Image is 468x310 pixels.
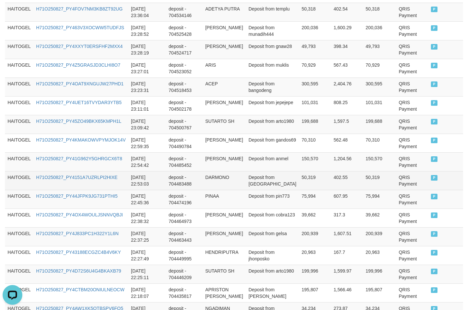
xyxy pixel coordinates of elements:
td: 1,607.51 [331,227,363,246]
span: PAID [431,269,437,274]
td: HAITOGEL [5,77,33,96]
a: H71O250827_PY4D72S6U4G4BKAXB79 [36,268,121,274]
td: 2,404.76 [331,77,363,96]
td: 200,036 [363,21,396,40]
td: HAITOGEL [5,115,33,134]
td: DARMONO [202,171,246,190]
td: 195,807 [299,283,331,302]
td: 199,996 [299,265,331,283]
td: Deposit from gelsa [246,227,299,246]
td: deposit - 704502178 [166,96,203,115]
a: H71O250827_PY4CTBM20ONIULNEOCW [36,287,124,292]
td: [DATE] 23:09:42 [128,115,166,134]
td: HAITOGEL [5,3,33,21]
td: HAITOGEL [5,21,33,40]
td: 50,318 [299,3,331,21]
td: deposit - 704525428 [166,21,203,40]
td: HENDRIPUTRA [202,246,246,265]
a: H71O250827_PY4UET16TVYDAR3YTB5 [36,100,122,105]
td: 567.43 [331,59,363,77]
td: HAITOGEL [5,265,33,283]
td: 150,570 [363,152,396,171]
td: 75,994 [299,190,331,209]
td: HAITOGEL [5,171,33,190]
td: 70,310 [363,134,396,152]
td: HAITOGEL [5,152,33,171]
td: [PERSON_NAME] [202,96,246,115]
td: Deposit from pin773 [246,190,299,209]
a: H71O250827_PY4J833PC1H322Y1L6N [36,231,118,236]
td: [PERSON_NAME] [202,40,246,59]
td: 317.3 [331,209,363,227]
td: Deposit from bangodeng [246,77,299,96]
td: QRIS Payment [396,227,428,246]
td: HAITOGEL [5,40,33,59]
td: HAITOGEL [5,59,33,77]
td: deposit - 704534146 [166,3,203,21]
a: H71O250827_PY4OX4WOULJSNNVQBJI [36,212,123,217]
td: QRIS Payment [396,265,428,283]
td: 300,595 [363,77,396,96]
td: QRIS Payment [396,209,428,227]
td: APRISTON [PERSON_NAME] [202,283,246,302]
td: Deposit from [PERSON_NAME] [246,283,299,302]
td: ADETYA PUTRA [202,3,246,21]
td: QRIS Payment [396,96,428,115]
span: PAID [431,63,437,68]
td: 607.95 [331,190,363,209]
td: HAITOGEL [5,246,33,265]
td: QRIS Payment [396,115,428,134]
td: [PERSON_NAME] [202,227,246,246]
td: [DATE] 23:28:19 [128,40,166,59]
td: Deposit from arto1980 [246,265,299,283]
td: 167.7 [331,246,363,265]
span: PAID [431,231,437,237]
td: 70,929 [299,59,331,77]
td: 75,994 [363,190,396,209]
td: deposit - 704463443 [166,227,203,246]
a: H71O250827_PY463V3XOCWW5TUDFJS [36,25,124,30]
span: PAID [431,81,437,87]
td: deposit - 704518453 [166,77,203,96]
td: SUTARTO SH [202,115,246,134]
td: QRIS Payment [396,134,428,152]
td: QRIS Payment [396,3,428,21]
td: [DATE] 23:23:31 [128,77,166,96]
td: 199,688 [363,115,396,134]
td: HAITOGEL [5,134,33,152]
span: PAID [431,25,437,31]
span: PAID [431,7,437,12]
td: [PERSON_NAME] [202,21,246,40]
span: PAID [431,212,437,218]
td: 49,793 [363,40,396,59]
td: 808.25 [331,96,363,115]
td: 562.48 [331,134,363,152]
td: QRIS Payment [396,246,428,265]
span: PAID [431,194,437,199]
td: QRIS Payment [396,283,428,302]
span: PAID [431,138,437,143]
td: 402.55 [331,171,363,190]
td: [DATE] 22:54:42 [128,152,166,171]
td: 1,204.56 [331,152,363,171]
td: deposit - 704464973 [166,209,203,227]
span: PAID [431,175,437,181]
a: H71O250827_PY4Z5GRASJD3CLHI8O7 [36,62,120,68]
td: [DATE] 22:18:07 [128,283,166,302]
td: deposit - 704500767 [166,115,203,134]
td: QRIS Payment [396,59,428,77]
td: QRIS Payment [396,77,428,96]
td: [DATE] 23:11:01 [128,96,166,115]
td: [DATE] 22:45:36 [128,190,166,209]
td: 150,570 [299,152,331,171]
span: PAID [431,44,437,50]
td: [DATE] 23:28:52 [128,21,166,40]
td: deposit - 704490784 [166,134,203,152]
td: [DATE] 22:59:35 [128,134,166,152]
td: 70,929 [363,59,396,77]
td: 1,597.5 [331,115,363,134]
td: deposit - 704524717 [166,40,203,59]
td: 200,939 [363,227,396,246]
td: [DATE] 23:27:01 [128,59,166,77]
td: 39,662 [363,209,396,227]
